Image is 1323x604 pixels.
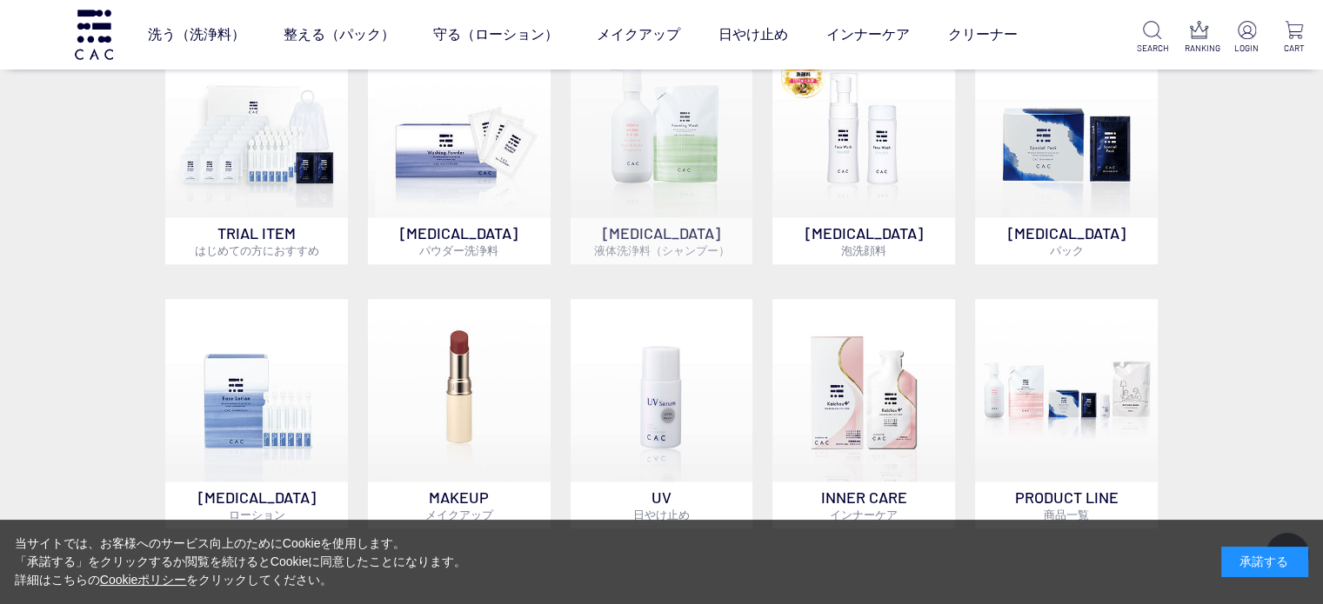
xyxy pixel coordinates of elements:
[1137,42,1167,55] p: SEARCH
[772,481,955,528] p: INNER CARE
[1044,508,1089,521] span: 商品一覧
[1232,21,1262,55] a: LOGIN
[772,35,955,264] a: 泡洗顔料 [MEDICAL_DATA]泡洗顔料
[948,10,1018,59] a: クリーナー
[425,508,493,521] span: メイクアップ
[419,243,498,257] span: パウダー洗浄料
[15,534,467,589] div: 当サイトでは、お客様へのサービス向上のためにCookieを使用します。 「承諾する」をクリックするか閲覧を続けるとCookieに同意したことになります。 詳細はこちらの をクリックしてください。
[72,10,116,59] img: logo
[100,573,187,587] a: Cookieポリシー
[772,299,955,481] img: インナーケア
[772,217,955,264] p: [MEDICAL_DATA]
[165,35,348,217] img: トライアルセット
[597,10,680,59] a: メイクアップ
[148,10,245,59] a: 洗う（洗浄料）
[165,35,348,264] a: トライアルセット TRIAL ITEMはじめての方におすすめ
[841,243,886,257] span: 泡洗顔料
[165,481,348,528] p: [MEDICAL_DATA]
[368,481,551,528] p: MAKEUP
[1279,42,1309,55] p: CART
[826,10,910,59] a: インナーケア
[1049,243,1083,257] span: パック
[571,299,753,528] a: UV日やけ止め
[772,299,955,528] a: インナーケア INNER CAREインナーケア
[571,481,753,528] p: UV
[772,35,955,217] img: 泡洗顔料
[1221,547,1308,577] div: 承諾する
[1137,21,1167,55] a: SEARCH
[195,243,319,257] span: はじめての方におすすめ
[284,10,395,59] a: 整える（パック）
[433,10,558,59] a: 守る（ローション）
[368,35,551,264] a: [MEDICAL_DATA]パウダー洗浄料
[830,508,898,521] span: インナーケア
[633,508,690,521] span: 日やけ止め
[593,243,729,257] span: 液体洗浄料（シャンプー）
[1185,21,1215,55] a: RANKING
[975,481,1158,528] p: PRODUCT LINE
[165,299,348,528] a: [MEDICAL_DATA]ローション
[368,299,551,528] a: MAKEUPメイクアップ
[718,10,788,59] a: 日やけ止め
[1185,42,1215,55] p: RANKING
[975,299,1158,528] a: PRODUCT LINE商品一覧
[368,217,551,264] p: [MEDICAL_DATA]
[165,217,348,264] p: TRIAL ITEM
[229,508,285,521] span: ローション
[1232,42,1262,55] p: LOGIN
[975,35,1158,264] a: [MEDICAL_DATA]パック
[975,217,1158,264] p: [MEDICAL_DATA]
[571,217,753,264] p: [MEDICAL_DATA]
[1279,21,1309,55] a: CART
[571,35,753,264] a: [MEDICAL_DATA]液体洗浄料（シャンプー）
